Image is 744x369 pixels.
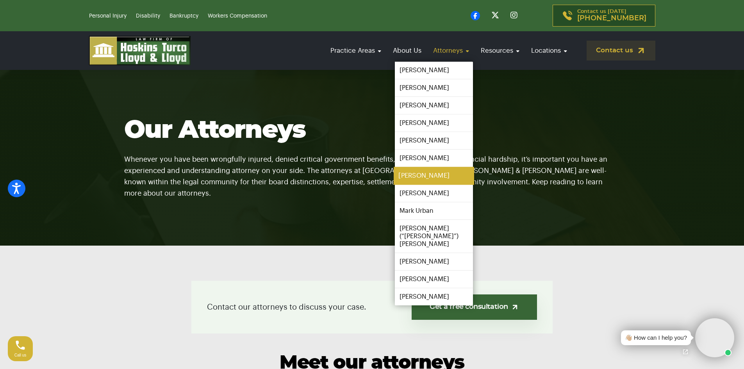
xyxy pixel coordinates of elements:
a: Contact us [587,41,655,61]
a: Attorneys [429,39,473,62]
a: Practice Areas [327,39,385,62]
a: Personal Injury [89,13,127,19]
a: Open chat [677,344,694,360]
a: Get a free consultation [412,294,537,320]
div: Contact our attorneys to discuss your case. [191,281,553,333]
a: Mark Urban [395,202,473,219]
span: [PHONE_NUMBER] [577,14,646,22]
a: About Us [389,39,425,62]
div: 👋🏼 How can I help you? [625,333,687,342]
p: Whenever you have been wrongfully injured, denied critical government benefits, or facing extreme... [124,144,620,199]
h1: Our Attorneys [124,117,620,144]
a: [PERSON_NAME] [395,79,473,96]
a: [PERSON_NAME] [394,167,474,185]
a: [PERSON_NAME] [395,150,473,167]
img: arrow-up-right-light.svg [511,303,519,311]
a: Bankruptcy [169,13,198,19]
p: Contact us [DATE] [577,9,646,22]
a: Workers Compensation [208,13,267,19]
a: [PERSON_NAME] [395,62,473,79]
a: [PERSON_NAME] [395,253,473,270]
a: [PERSON_NAME] [395,271,473,288]
a: [PERSON_NAME] (“[PERSON_NAME]”) [PERSON_NAME] [395,220,473,253]
a: Contact us [DATE][PHONE_NUMBER] [553,5,655,27]
a: [PERSON_NAME] [395,114,473,132]
span: Call us [14,353,27,357]
a: Disability [136,13,160,19]
a: Locations [527,39,571,62]
img: logo [89,36,191,65]
a: [PERSON_NAME] [395,288,473,305]
a: [PERSON_NAME] [395,132,473,149]
a: Resources [477,39,523,62]
a: [PERSON_NAME] [395,185,473,202]
a: [PERSON_NAME] [395,97,473,114]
